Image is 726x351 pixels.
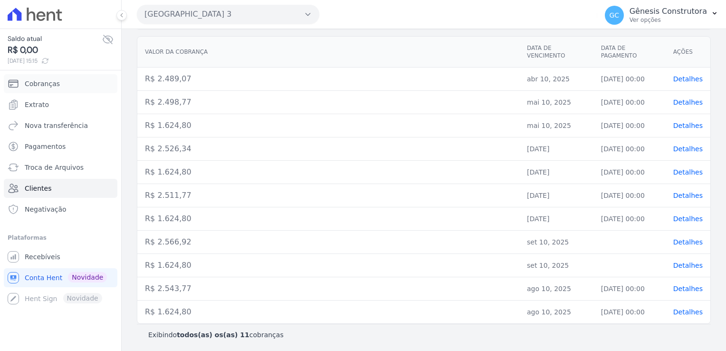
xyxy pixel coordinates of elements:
a: Conta Hent Novidade [4,268,117,287]
td: R$ 2.498,77 [137,91,519,114]
span: Negativação [25,205,67,214]
td: [DATE] [519,161,593,184]
td: R$ 1.624,80 [137,207,519,231]
td: R$ 2.566,92 [137,231,519,254]
td: [DATE] [519,184,593,207]
a: Pagamentos [4,137,117,156]
span: Troca de Arquivos [25,163,84,172]
a: Detalhes [673,122,703,129]
a: Detalhes [673,308,703,316]
span: Cobranças [25,79,60,88]
div: Plataformas [8,232,114,244]
td: [DATE] 00:00 [593,114,666,137]
td: [DATE] [519,207,593,231]
td: abr 10, 2025 [519,68,593,91]
th: Data de pagamento [593,37,666,68]
td: set 10, 2025 [519,254,593,277]
td: R$ 1.624,80 [137,254,519,277]
td: set 10, 2025 [519,231,593,254]
a: Detalhes [673,75,703,83]
p: Ver opções [630,16,707,24]
td: mai 10, 2025 [519,114,593,137]
nav: Sidebar [8,74,114,308]
td: R$ 2.526,34 [137,137,519,161]
a: Detalhes [673,215,703,223]
td: [DATE] 00:00 [593,301,666,324]
td: mai 10, 2025 [519,91,593,114]
a: Cobranças [4,74,117,93]
td: R$ 2.489,07 [137,68,519,91]
span: Novidade [68,272,107,283]
span: Extrato [25,100,49,109]
a: Detalhes [673,285,703,292]
a: Detalhes [673,238,703,246]
th: Ações [666,37,710,68]
span: R$ 0,00 [8,44,102,57]
td: R$ 2.543,77 [137,277,519,301]
a: Recebíveis [4,247,117,266]
th: Valor da cobrança [137,37,519,68]
p: Exibindo cobranças [148,330,284,340]
button: GC Gênesis Construtora Ver opções [597,2,726,29]
b: todos(as) os(as) 11 [177,331,249,339]
td: R$ 1.624,80 [137,161,519,184]
td: [DATE] [519,137,593,161]
a: Detalhes [673,145,703,153]
td: R$ 1.624,80 [137,114,519,137]
a: Troca de Arquivos [4,158,117,177]
a: Nova transferência [4,116,117,135]
td: ago 10, 2025 [519,277,593,301]
a: Detalhes [673,192,703,199]
td: [DATE] 00:00 [593,91,666,114]
th: Data de vencimento [519,37,593,68]
td: [DATE] 00:00 [593,161,666,184]
td: [DATE] 00:00 [593,137,666,161]
td: [DATE] 00:00 [593,68,666,91]
span: [DATE] 15:15 [8,57,102,65]
a: Clientes [4,179,117,198]
span: Nova transferência [25,121,88,130]
button: [GEOGRAPHIC_DATA] 3 [137,5,319,24]
td: [DATE] 00:00 [593,207,666,231]
td: [DATE] 00:00 [593,184,666,207]
a: Detalhes [673,98,703,106]
p: Gênesis Construtora [630,7,707,16]
td: [DATE] 00:00 [593,277,666,301]
span: Recebíveis [25,252,60,262]
span: Conta Hent [25,273,62,283]
td: R$ 2.511,77 [137,184,519,207]
td: R$ 1.624,80 [137,301,519,324]
span: GC [609,12,619,19]
a: Negativação [4,200,117,219]
span: Pagamentos [25,142,66,151]
a: Detalhes [673,168,703,176]
a: Extrato [4,95,117,114]
span: Saldo atual [8,34,102,44]
span: Clientes [25,184,51,193]
td: ago 10, 2025 [519,301,593,324]
a: Detalhes [673,262,703,269]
